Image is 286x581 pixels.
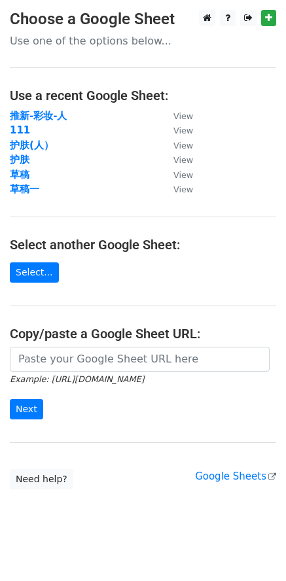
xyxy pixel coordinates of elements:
small: View [173,155,193,165]
a: View [160,154,193,166]
a: View [160,139,193,151]
a: 草稿一 [10,183,39,195]
small: View [173,185,193,194]
input: Next [10,399,43,419]
a: 护肤(人） [10,139,54,151]
a: Google Sheets [195,470,276,482]
small: View [173,170,193,180]
a: View [160,183,193,195]
small: Example: [URL][DOMAIN_NAME] [10,374,144,384]
a: Select... [10,262,59,283]
a: 护肤 [10,154,29,166]
p: Use one of the options below... [10,34,276,48]
a: View [160,110,193,122]
small: View [173,141,193,150]
h4: Copy/paste a Google Sheet URL: [10,326,276,342]
a: View [160,169,193,181]
h4: Select another Google Sheet: [10,237,276,253]
small: View [173,126,193,135]
a: Need help? [10,469,73,489]
a: 推新-彩妆-人 [10,110,67,122]
input: Paste your Google Sheet URL here [10,347,270,372]
h4: Use a recent Google Sheet: [10,88,276,103]
small: View [173,111,193,121]
a: View [160,124,193,136]
a: 草稿 [10,169,29,181]
a: 111 [10,124,30,136]
h3: Choose a Google Sheet [10,10,276,29]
